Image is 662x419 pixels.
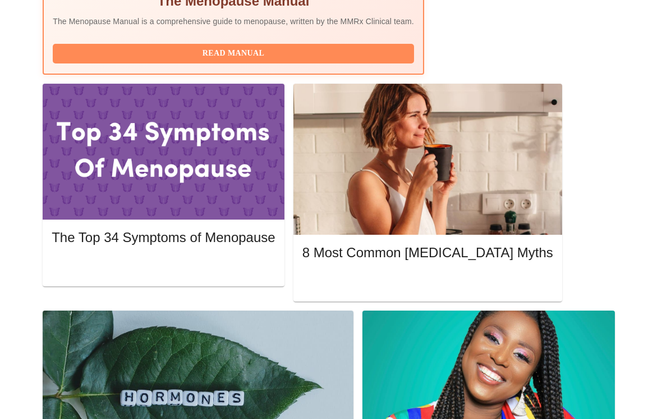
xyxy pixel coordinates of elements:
span: Read More [63,259,264,274]
h5: The Top 34 Symptoms of Menopause [52,229,275,247]
a: Read More [302,276,556,285]
span: Read More [314,275,542,289]
a: Read Manual [53,48,417,57]
span: Read Manual [64,47,403,61]
h5: 8 Most Common [MEDICAL_DATA] Myths [302,244,553,262]
button: Read More [302,272,553,292]
button: Read More [52,257,275,276]
p: The Menopause Manual is a comprehensive guide to menopause, written by the MMRx Clinical team. [53,16,414,27]
button: Read Manual [53,44,414,63]
a: Read More [52,261,278,270]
